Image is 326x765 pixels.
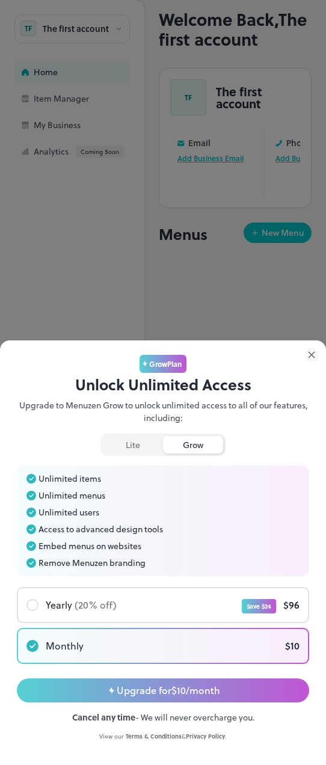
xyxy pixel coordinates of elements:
[117,600,300,610] div: $ 96
[17,373,309,396] p: Unlock Unlimited Access
[38,491,105,500] span: Unlimited menus
[17,711,309,724] div: - We will never overcharge you.
[38,475,101,483] span: Unlimited items
[46,600,117,610] span: Yearly
[38,559,146,567] span: Remove Menuzen branding
[84,641,300,651] div: $ 10
[17,399,309,424] p: Upgrade to Menuzen Grow to unlock unlimited access to all of our features, including:
[46,641,84,651] span: Monthly
[38,525,163,533] span: Access to advanced design tools
[117,683,220,698] span: Upgrade for $10/month
[149,358,182,369] span: Grow Plan
[75,598,117,612] span: (20% off)
[186,732,225,740] a: Privacy Policy
[103,436,163,453] div: Lite
[17,732,309,741] p: View our & .
[242,599,276,613] span: Save $ 24
[72,711,135,724] span: Cancel any time
[17,678,309,702] button: Upgrade for$10/month
[38,542,141,550] span: Embed menus on websites
[126,732,182,740] a: Terms & Conditions
[38,508,99,517] span: Unlimited users
[163,436,223,453] div: Grow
